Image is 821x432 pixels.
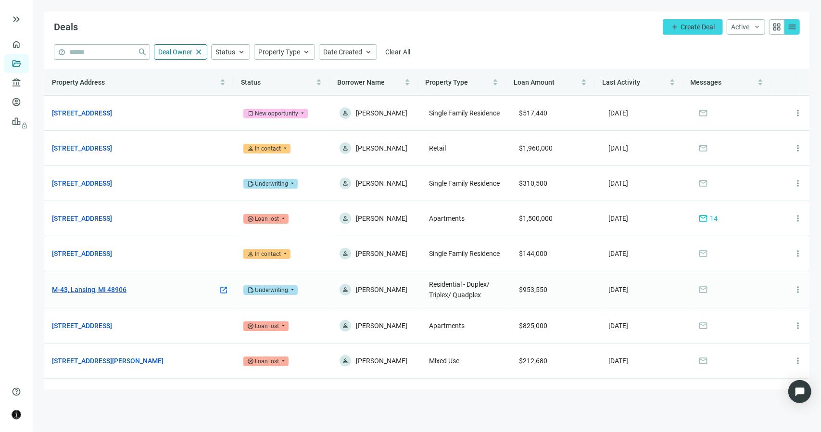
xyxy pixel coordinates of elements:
[247,145,254,152] span: person
[342,250,349,257] span: person
[255,214,279,224] div: Loan lost
[788,244,808,263] button: more_vert
[237,48,246,56] span: keyboard_arrow_up
[519,215,553,222] span: $1,500,000
[788,103,808,123] button: more_vert
[788,316,808,335] button: more_vert
[429,215,465,222] span: Apartments
[255,285,288,295] div: Underwriting
[58,49,65,56] span: help
[602,78,640,86] span: Last Activity
[219,285,228,296] a: open_in_new
[342,110,349,116] span: person
[158,48,192,56] span: Deal Owner
[356,355,407,367] span: [PERSON_NAME]
[793,249,803,258] span: more_vert
[698,321,708,330] span: mail
[514,78,555,86] span: Loan Amount
[663,19,723,35] button: addCreate Deal
[519,179,547,187] span: $310,500
[793,214,803,223] span: more_vert
[247,216,254,222] span: cancel
[255,321,279,331] div: Loan lost
[609,286,629,293] span: [DATE]
[671,23,679,31] span: add
[691,78,722,86] span: Messages
[788,351,808,370] button: more_vert
[356,178,407,189] span: [PERSON_NAME]
[52,178,112,189] a: [STREET_ADDRESS]
[426,78,468,86] span: Property Type
[247,251,254,257] span: person
[788,280,808,299] button: more_vert
[215,48,235,56] span: Status
[342,180,349,187] span: person
[429,357,459,365] span: Mixed Use
[255,179,288,189] div: Underwriting
[356,320,407,331] span: [PERSON_NAME]
[727,19,765,35] button: Activekeyboard_arrow_down
[194,48,203,56] span: close
[429,144,446,152] span: Retail
[247,358,254,365] span: cancel
[788,380,811,403] div: Open Intercom Messenger
[793,108,803,118] span: more_vert
[793,356,803,366] span: more_vert
[609,109,629,117] span: [DATE]
[698,108,708,118] span: mail
[52,78,105,86] span: Property Address
[247,287,254,293] span: edit_document
[698,249,708,258] span: mail
[11,13,22,25] button: keyboard_double_arrow_right
[429,280,490,299] span: Residential - Duplex/ Triplex/ Quadplex
[519,357,547,365] span: $212,680
[429,179,500,187] span: Single Family Residence
[255,144,281,153] div: In contact
[788,139,808,158] button: more_vert
[519,144,553,152] span: $1,960,000
[52,356,164,366] a: [STREET_ADDRESS][PERSON_NAME]
[342,357,349,364] span: person
[258,48,300,56] span: Property Type
[247,323,254,330] span: cancel
[247,180,254,187] span: edit_document
[698,356,708,366] span: mail
[255,109,298,118] div: New opportunity
[429,250,500,257] span: Single Family Residence
[609,144,629,152] span: [DATE]
[219,286,228,294] span: open_in_new
[52,108,112,118] a: [STREET_ADDRESS]
[342,286,349,293] span: person
[609,179,629,187] span: [DATE]
[609,357,629,365] span: [DATE]
[12,410,21,419] img: avatar
[788,174,808,193] button: more_vert
[609,215,629,222] span: [DATE]
[302,48,311,56] span: keyboard_arrow_up
[788,209,808,228] button: more_vert
[698,214,708,223] span: mail
[698,178,708,188] span: mail
[787,22,797,32] span: menu
[241,78,261,86] span: Status
[519,286,547,293] span: $953,550
[356,284,407,295] span: [PERSON_NAME]
[609,250,629,257] span: [DATE]
[429,109,500,117] span: Single Family Residence
[52,284,126,295] a: M-43, Lansing, MI 48906
[753,23,761,31] span: keyboard_arrow_down
[519,322,547,330] span: $825,000
[323,48,362,56] span: Date Created
[772,22,782,32] span: grid_view
[519,109,547,117] span: $517,440
[381,44,415,60] button: Clear All
[429,322,465,330] span: Apartments
[609,322,629,330] span: [DATE]
[356,142,407,154] span: [PERSON_NAME]
[519,250,547,257] span: $144,000
[731,23,749,31] span: Active
[356,248,407,259] span: [PERSON_NAME]
[52,248,112,259] a: [STREET_ADDRESS]
[698,285,708,294] span: mail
